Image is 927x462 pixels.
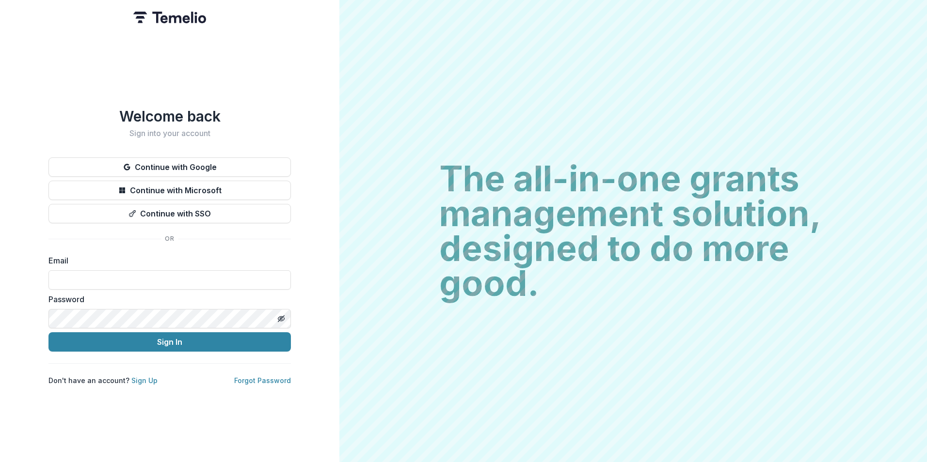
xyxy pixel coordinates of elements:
p: Don't have an account? [48,375,158,385]
button: Continue with Microsoft [48,181,291,200]
button: Sign In [48,332,291,352]
button: Toggle password visibility [273,311,289,326]
button: Continue with Google [48,157,291,177]
h2: Sign into your account [48,129,291,138]
label: Password [48,293,285,305]
img: Temelio [133,12,206,23]
a: Sign Up [131,376,158,385]
a: Forgot Password [234,376,291,385]
h1: Welcome back [48,108,291,125]
label: Email [48,255,285,266]
button: Continue with SSO [48,204,291,223]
